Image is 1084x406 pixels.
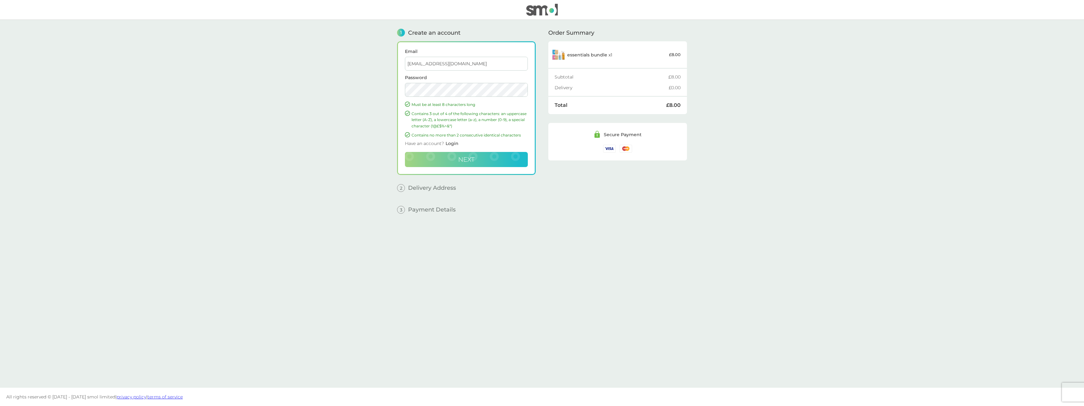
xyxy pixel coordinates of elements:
[666,103,681,108] div: £8.00
[620,145,632,153] img: /assets/icons/cards/mastercard.svg
[603,145,616,153] img: /assets/icons/cards/visa.svg
[408,30,460,36] span: Create an account
[405,49,528,54] label: Email
[408,185,456,191] span: Delivery Address
[458,156,475,163] span: Next
[405,152,528,167] button: Next
[555,75,668,79] div: Subtotal
[526,4,558,16] img: smol
[669,85,681,90] div: £0.00
[117,394,146,400] a: privacy policy
[669,51,681,58] p: £8.00
[446,141,458,146] span: Login
[405,75,528,80] label: Password
[412,111,528,129] p: Contains 3 out of 4 of the following characters: an uppercase letter (A-Z), a lowercase letter (a...
[147,394,183,400] a: terms of service
[408,207,456,212] span: Payment Details
[548,30,594,36] span: Order Summary
[555,103,666,108] div: Total
[555,85,669,90] div: Delivery
[604,132,642,137] div: Secure Payment
[397,184,405,192] span: 2
[405,138,528,152] div: Have an account?
[668,75,681,79] div: £8.00
[567,52,612,57] p: x 1
[397,29,405,37] span: 1
[412,132,528,138] p: Contains no more than 2 consecutive identical characters
[397,206,405,214] span: 3
[567,52,607,58] span: essentials bundle
[412,101,528,107] p: Must be at least 8 characters long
